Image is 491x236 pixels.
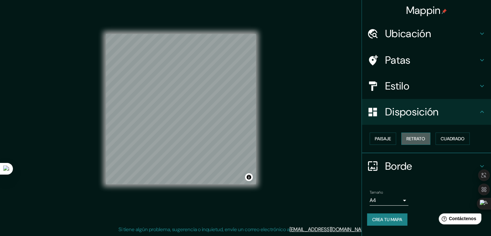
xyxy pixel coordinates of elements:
button: Retrato [401,133,430,145]
font: Tamaño [370,190,383,195]
font: Mappin [406,4,441,17]
div: Ubicación [362,21,491,47]
font: Paisaje [375,136,391,142]
div: Patas [362,47,491,73]
iframe: Lanzador de widgets de ayuda [434,211,484,229]
button: Cuadrado [435,133,470,145]
font: Crea tu mapa [372,217,402,222]
div: Disposición [362,99,491,125]
font: A4 [370,197,376,204]
font: Retrato [406,136,425,142]
font: Ubicación [385,27,431,40]
font: Patas [385,53,411,67]
font: Disposición [385,105,438,119]
button: Paisaje [370,133,396,145]
button: Crea tu mapa [367,213,407,226]
button: Activar o desactivar atribución [245,173,253,181]
div: Estilo [362,73,491,99]
font: Estilo [385,79,409,93]
font: Si tiene algún problema, sugerencia o inquietud, envíe un correo electrónico a [118,226,290,233]
font: Borde [385,159,412,173]
a: [EMAIL_ADDRESS][DOMAIN_NAME] [290,226,369,233]
div: Borde [362,153,491,179]
canvas: Mapa [106,34,256,184]
font: Cuadrado [441,136,465,142]
div: A4 [370,195,408,206]
img: pin-icon.png [442,9,447,14]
